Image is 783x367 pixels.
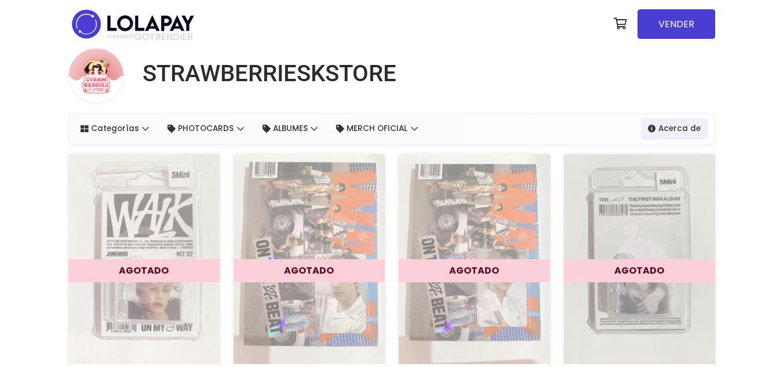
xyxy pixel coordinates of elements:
a: STRAWBERRIESKSTORE [133,60,396,88]
a: Acerca de [641,118,708,139]
img: small_1724873634664.png [68,154,220,364]
a: VENDER [638,9,715,39]
img: logo [68,6,198,42]
a: MERCH OFICIAL [329,118,425,139]
div: AGOTADO [234,259,385,282]
a: Categorías [74,118,156,139]
img: small_1723843384141.png [564,154,715,364]
div: AGOTADO [68,259,220,282]
div: AGOTADO [399,259,550,282]
div: AGOTADO [564,259,715,282]
a: ALBUMES [256,118,325,139]
img: small_1724873005107.png [399,154,550,364]
span: POWERED BY [108,34,134,40]
img: small.png [68,48,124,104]
span: TRENDIER [108,32,193,42]
a: PHOTOCARDS [161,118,251,139]
h1: STRAWBERRIESKSTORE [143,60,396,88]
span: GO [134,30,150,43]
img: small_1724873240634.png [234,154,385,364]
